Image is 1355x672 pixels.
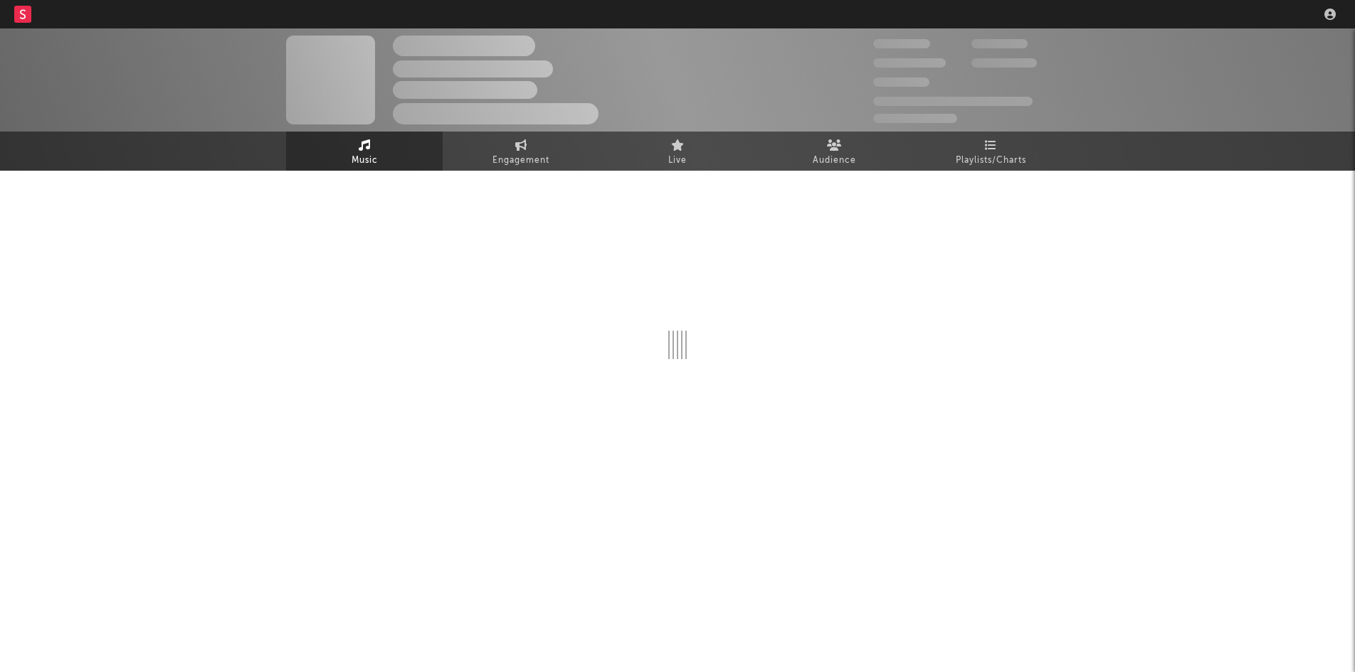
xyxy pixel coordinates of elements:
span: 1,000,000 [971,58,1037,68]
span: 100,000 [971,39,1028,48]
a: Music [286,132,443,171]
span: Playlists/Charts [956,152,1026,169]
span: 100,000 [873,78,929,87]
span: Audience [813,152,856,169]
span: Jump Score: 85.0 [873,114,957,123]
a: Audience [756,132,912,171]
span: Engagement [492,152,549,169]
span: 50,000,000 Monthly Listeners [873,97,1033,106]
a: Playlists/Charts [912,132,1069,171]
a: Engagement [443,132,599,171]
span: Live [668,152,687,169]
a: Live [599,132,756,171]
span: Music [352,152,378,169]
span: 50,000,000 [873,58,946,68]
span: 300,000 [873,39,930,48]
